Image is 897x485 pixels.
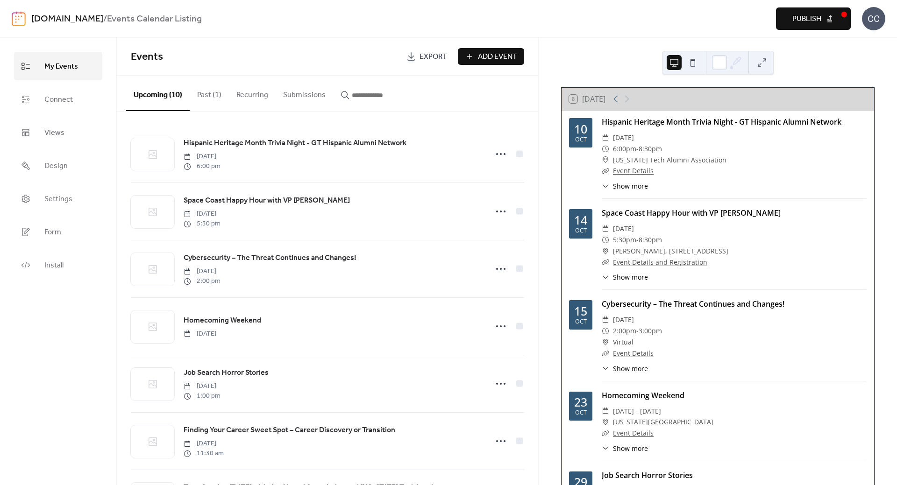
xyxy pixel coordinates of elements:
[613,349,654,358] a: Event Details
[184,138,406,149] span: Hispanic Heritage Month Trivia Night - GT Hispanic Alumni Network
[184,219,221,229] span: 5:30 pm
[776,7,851,30] button: Publish
[44,192,72,206] span: Settings
[862,7,885,30] div: CC
[602,132,609,143] div: ​
[613,132,634,143] span: [DATE]
[613,429,654,437] a: Event Details
[602,314,609,325] div: ​
[12,11,26,26] img: logo
[636,234,639,246] span: -
[14,52,102,80] a: My Events
[602,337,609,348] div: ​
[14,218,102,246] a: Form
[602,155,609,166] div: ​
[44,258,64,273] span: Install
[613,258,707,267] a: Event Details and Registration
[613,416,713,428] span: [US_STATE][GEOGRAPHIC_DATA]
[574,123,587,135] div: 10
[184,367,269,379] span: Job Search Horror Stories
[44,59,78,74] span: My Events
[399,48,454,65] a: Export
[190,76,229,110] button: Past (1)
[602,364,609,373] div: ​
[184,424,395,436] a: Finding Your Career Sweet Spot – Career Discovery or Transition
[602,181,609,191] div: ​
[602,223,609,234] div: ​
[184,439,224,449] span: [DATE]
[276,76,333,110] button: Submissions
[613,406,661,417] span: [DATE] - [DATE]
[184,209,221,219] span: [DATE]
[103,10,107,28] b: /
[44,92,73,107] span: Connect
[602,272,648,282] button: ​Show more
[613,325,636,337] span: 2:00pm
[602,181,648,191] button: ​Show more
[602,299,784,309] a: Cybersecurity – The Threat Continues and Changes!
[184,137,406,149] a: Hispanic Heritage Month Trivia Night - GT Hispanic Alumni Network
[602,257,609,268] div: ​
[613,143,636,155] span: 6:00pm
[184,315,261,326] span: Homecoming Weekend
[602,470,693,480] a: Job Search Horror Stories
[184,391,221,401] span: 1:00 pm
[184,425,395,436] span: Finding Your Career Sweet Spot – Career Discovery or Transition
[574,305,587,317] div: 15
[14,184,102,213] a: Settings
[14,118,102,147] a: Views
[602,325,609,337] div: ​
[613,223,634,234] span: [DATE]
[602,208,781,218] a: Space Coast Happy Hour with VP [PERSON_NAME]
[458,48,524,65] button: Add Event
[31,10,103,28] a: [DOMAIN_NAME]
[184,267,221,276] span: [DATE]
[14,85,102,113] a: Connect
[574,396,587,408] div: 23
[639,325,662,337] span: 3:00pm
[602,443,609,453] div: ​
[613,155,726,166] span: [US_STATE] Tech Alumni Association
[613,234,636,246] span: 5:30pm
[126,76,190,111] button: Upcoming (10)
[602,364,648,373] button: ​Show more
[613,246,728,257] span: [PERSON_NAME], [STREET_ADDRESS]
[602,443,648,453] button: ​Show more
[602,416,609,428] div: ​
[575,319,587,325] div: Oct
[613,443,648,453] span: Show more
[602,390,684,401] a: Homecoming Weekend
[636,325,639,337] span: -
[184,329,216,339] span: [DATE]
[602,143,609,155] div: ​
[574,214,587,226] div: 14
[420,51,447,63] span: Export
[184,162,221,171] span: 6:00 pm
[575,410,587,416] div: Oct
[602,406,609,417] div: ​
[478,51,517,63] span: Add Event
[229,76,276,110] button: Recurring
[602,246,609,257] div: ​
[792,14,821,25] span: Publish
[613,181,648,191] span: Show more
[613,272,648,282] span: Show more
[639,234,662,246] span: 8:30pm
[602,348,609,359] div: ​
[602,272,609,282] div: ​
[602,117,841,127] a: Hispanic Heritage Month Trivia Night - GT Hispanic Alumni Network
[184,195,350,207] a: Space Coast Happy Hour with VP [PERSON_NAME]
[613,337,634,348] span: Virtual
[613,364,648,373] span: Show more
[613,314,634,325] span: [DATE]
[602,234,609,246] div: ​
[131,47,163,67] span: Events
[107,10,202,28] b: Events Calendar Listing
[184,252,356,264] a: Cybersecurity – The Threat Continues and Changes!
[184,152,221,162] span: [DATE]
[639,143,662,155] span: 8:30pm
[44,225,61,239] span: Form
[184,276,221,286] span: 2:00 pm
